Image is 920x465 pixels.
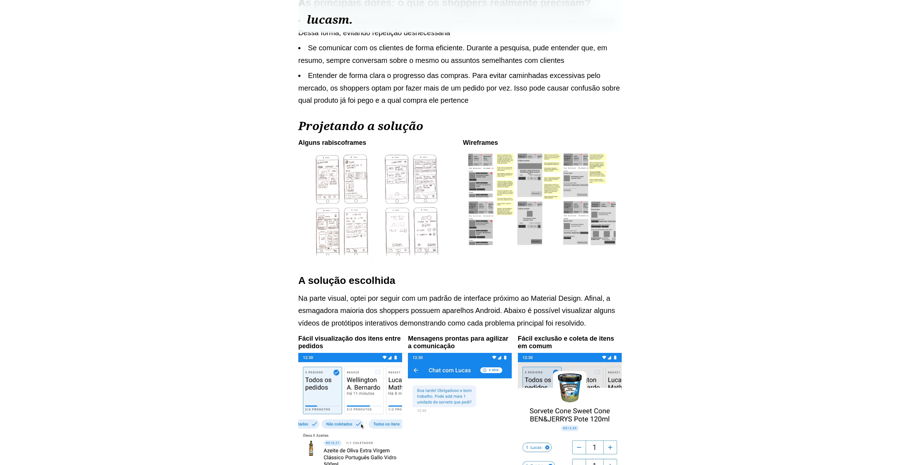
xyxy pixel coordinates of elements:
[408,335,512,350] h4: Mensagens prontas para agilizar a comunicação
[463,139,622,147] h4: Wireframes
[298,335,402,350] h4: Fácil visualização dos itens entre pedidos
[463,149,622,250] a: Captura de tela demonstrando 7 wireframes em tons de cinza. Em cada wireframe está uma proposta d...
[298,69,622,106] li: Entender de forma clara o progresso das compras. Para evitar caminhadas excessivas pelo mercado, ...
[298,139,457,147] h4: Alguns rabiscoframes
[298,149,457,263] a: 8 rabiscoframes desenhados a lápis dentro de uma moldura de celular. Cada rabiscoframe contém uma...
[298,292,622,329] p: Na parte visual, optei por seguir com um padrão de interface próximo ao Material Design. Afinal, ...
[463,149,622,249] img: Captura de tela demonstrando 7 wireframes em tons de cinza. Em cada wireframe está uma proposta d...
[518,335,622,350] h4: Fácil exclusão e coleta de itens em comum
[298,149,457,262] img: 8 rabiscoframes desenhados a lápis dentro de uma moldura de celular. Cada rabiscoframe contém uma...
[298,118,622,133] h2: Projetando a solução
[298,42,622,66] li: Se comunicar com os clientes de forma eficiente. Durante a pesquisa, pude entender que, em resumo...
[298,275,622,286] h3: A solução escolhida
[307,11,353,27] a: Ir para página inicial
